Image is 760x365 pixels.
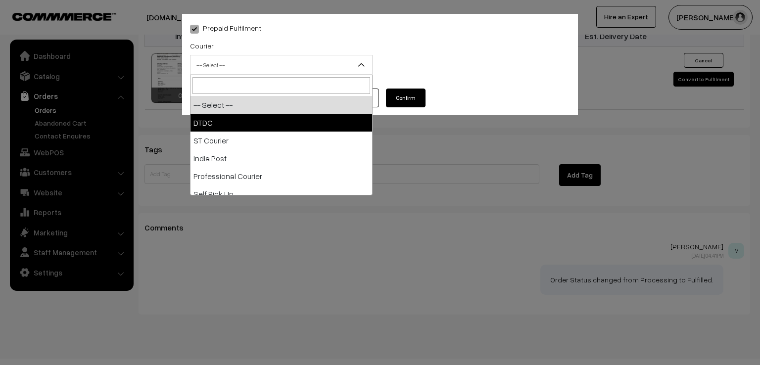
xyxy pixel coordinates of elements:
[190,23,261,33] label: Prepaid Fulfilment
[190,132,372,149] li: ST Courier
[190,167,372,185] li: Professional Courier
[190,185,372,203] li: Self Pick Up
[386,89,426,107] button: Confirm
[190,56,372,74] span: -- Select --
[190,149,372,167] li: India Post
[190,114,372,132] li: DTDC
[190,55,373,75] span: -- Select --
[190,41,214,51] label: Courier
[190,96,372,114] li: -- Select --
